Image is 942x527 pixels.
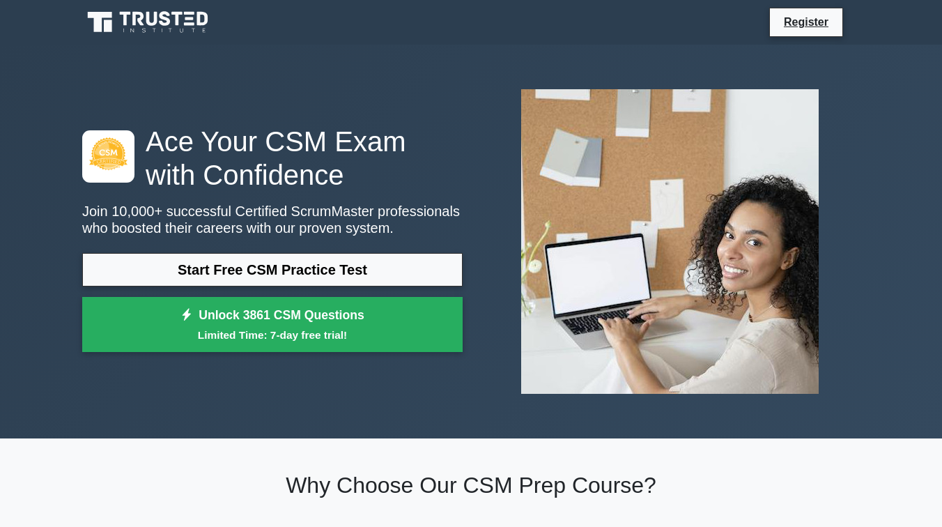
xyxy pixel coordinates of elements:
[82,125,463,192] h1: Ace Your CSM Exam with Confidence
[82,297,463,353] a: Unlock 3861 CSM QuestionsLimited Time: 7-day free trial!
[775,13,837,31] a: Register
[100,327,445,343] small: Limited Time: 7-day free trial!
[82,472,860,498] h2: Why Choose Our CSM Prep Course?
[82,203,463,236] p: Join 10,000+ successful Certified ScrumMaster professionals who boosted their careers with our pr...
[82,253,463,287] a: Start Free CSM Practice Test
